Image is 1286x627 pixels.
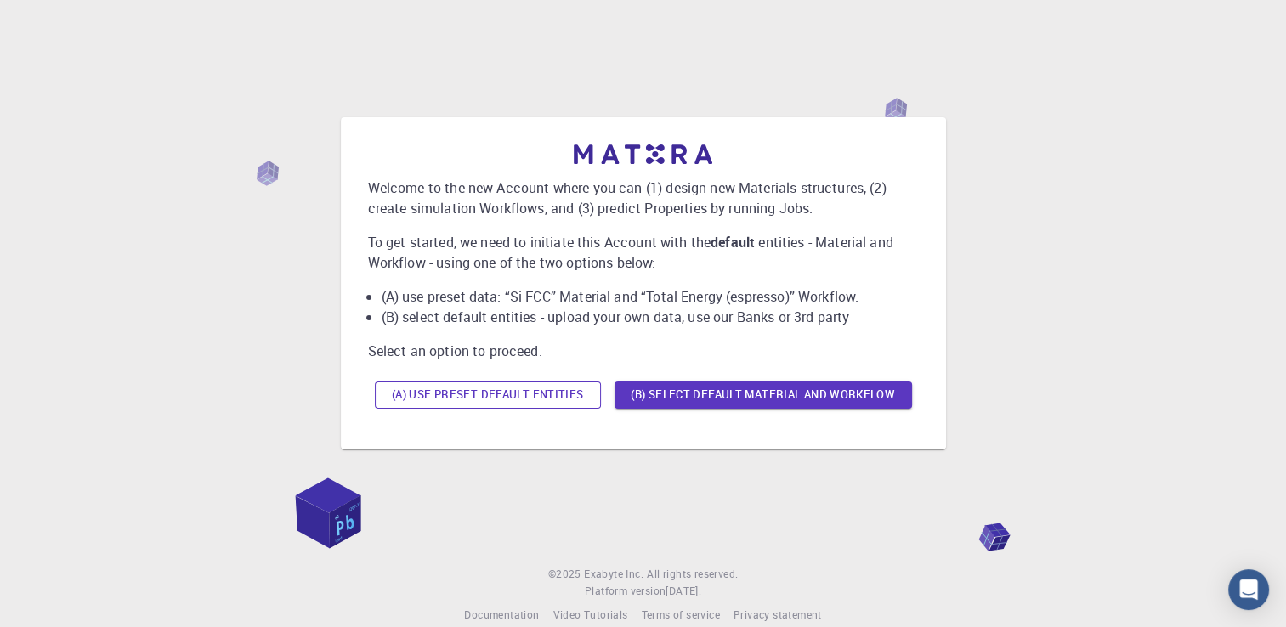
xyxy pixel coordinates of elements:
a: Video Tutorials [552,607,627,624]
a: Documentation [464,607,539,624]
button: (A) Use preset default entities [375,381,601,409]
a: Privacy statement [734,607,822,624]
span: Support [34,12,95,27]
span: Video Tutorials [552,607,627,621]
span: Exabyte Inc. [584,567,643,580]
span: Platform version [585,583,666,600]
a: [DATE]. [666,583,701,600]
b: default [711,233,755,251]
a: Exabyte Inc. [584,566,643,583]
a: Terms of service [641,607,719,624]
p: Select an option to proceed. [368,341,919,361]
span: [DATE] . [666,584,701,597]
li: (A) use preset data: “Si FCC” Material and “Total Energy (espresso)” Workflow. [382,286,919,307]
span: Privacy statement [734,607,822,621]
img: logo [574,144,713,164]
div: Open Intercom Messenger [1228,569,1269,610]
button: (B) Select default material and workflow [615,381,912,409]
p: Welcome to the new Account where you can (1) design new Materials structures, (2) create simulati... [368,178,919,218]
p: To get started, we need to initiate this Account with the entities - Material and Workflow - usin... [368,232,919,273]
span: Documentation [464,607,539,621]
span: Terms of service [641,607,719,621]
span: © 2025 [548,566,584,583]
span: All rights reserved. [647,566,738,583]
li: (B) select default entities - upload your own data, use our Banks or 3rd party [382,307,919,327]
